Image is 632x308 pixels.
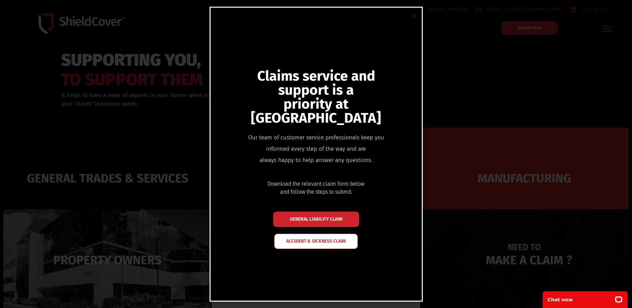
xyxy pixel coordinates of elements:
[242,180,390,196] div: Page 2
[242,97,390,125] p: priority at [GEOGRAPHIC_DATA]
[242,69,390,125] h5: Claims service and support is a
[242,132,390,175] div: Our team of customer service professionals keep you informed every step of the way and are
[411,13,416,18] a: Close
[538,287,632,308] iframe: LiveChat chat widget
[290,217,342,222] span: GENERAL LIABILITY CLAIM
[286,239,346,244] span: Accident & Sickness Claim
[242,180,390,196] div: Download the relevant claim form below
[274,234,358,249] a: Accident & Sickness Claim
[242,188,390,196] p: and follow the steps to submit.
[242,155,390,166] p: always happy to help answer any questions.
[273,212,359,227] a: GENERAL LIABILITY CLAIM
